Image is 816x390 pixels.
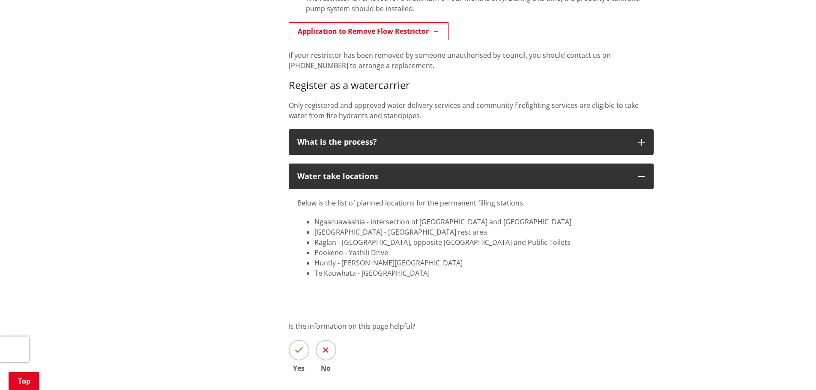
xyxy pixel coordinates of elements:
[289,164,654,189] button: Water take locations
[297,172,630,181] div: Water take locations
[289,79,654,92] h3: Register as a watercarrier
[297,198,525,208] span: Below is the list of planned locations for the permanent filling stations.
[289,321,654,331] p: Is the information on this page helpful?
[314,247,645,258] li: Pookeno - Yashili Drive
[316,365,336,372] span: No
[777,354,807,385] iframe: Messenger Launcher
[314,237,645,247] li: Raglan - [GEOGRAPHIC_DATA], opposite [GEOGRAPHIC_DATA] and Public Toilets
[289,100,654,121] p: Only registered and approved water delivery services and community firefighting services are elig...
[297,138,630,146] div: What is the process?
[289,22,449,40] a: Application to Remove Flow Restrictor
[289,129,654,155] button: What is the process?
[314,268,645,278] li: Te Kauwhata - [GEOGRAPHIC_DATA]
[289,365,309,372] span: Yes
[314,227,645,237] li: [GEOGRAPHIC_DATA] - [GEOGRAPHIC_DATA] rest area
[9,372,39,390] a: Top
[314,217,645,227] li: Ngaaruawaahia - intersection of [GEOGRAPHIC_DATA] and [GEOGRAPHIC_DATA]
[314,258,645,268] li: Huntly - [PERSON_NAME][GEOGRAPHIC_DATA]
[289,50,654,71] p: If your restrictor has been removed by someone unauthorised by council, you should contact us on ...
